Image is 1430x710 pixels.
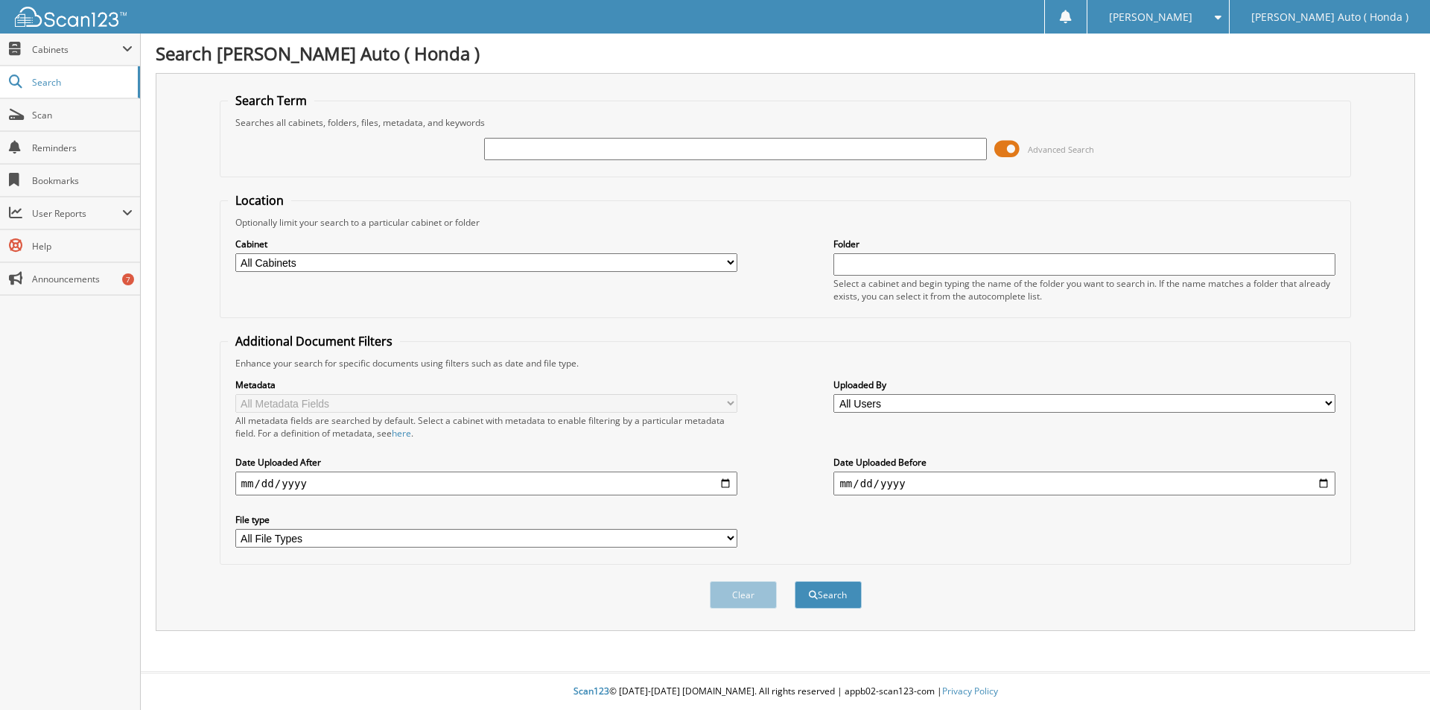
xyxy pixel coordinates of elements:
[228,192,291,209] legend: Location
[32,76,130,89] span: Search
[228,92,314,109] legend: Search Term
[228,357,1344,370] div: Enhance your search for specific documents using filters such as date and file type.
[15,7,127,27] img: scan123-logo-white.svg
[710,581,777,609] button: Clear
[32,207,122,220] span: User Reports
[156,41,1415,66] h1: Search [PERSON_NAME] Auto ( Honda )
[141,673,1430,710] div: © [DATE]-[DATE] [DOMAIN_NAME]. All rights reserved | appb02-scan123-com |
[32,142,133,154] span: Reminders
[573,685,609,697] span: Scan123
[228,216,1344,229] div: Optionally limit your search to a particular cabinet or folder
[1251,13,1408,22] span: [PERSON_NAME] Auto ( Honda )
[392,427,411,440] a: here
[833,472,1335,495] input: end
[32,43,122,56] span: Cabinets
[228,116,1344,129] div: Searches all cabinets, folders, files, metadata, and keywords
[833,277,1335,302] div: Select a cabinet and begin typing the name of the folder you want to search in. If the name match...
[235,456,737,469] label: Date Uploaded After
[235,238,737,250] label: Cabinet
[32,273,133,285] span: Announcements
[228,333,400,349] legend: Additional Document Filters
[32,109,133,121] span: Scan
[1109,13,1192,22] span: [PERSON_NAME]
[32,240,133,253] span: Help
[235,414,737,440] div: All metadata fields are searched by default. Select a cabinet with metadata to enable filtering b...
[833,238,1335,250] label: Folder
[122,273,134,285] div: 7
[942,685,998,697] a: Privacy Policy
[795,581,862,609] button: Search
[833,456,1335,469] label: Date Uploaded Before
[32,174,133,187] span: Bookmarks
[235,378,737,391] label: Metadata
[235,472,737,495] input: start
[1028,144,1094,155] span: Advanced Search
[833,378,1335,391] label: Uploaded By
[235,513,737,526] label: File type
